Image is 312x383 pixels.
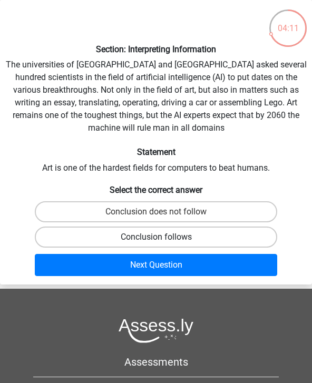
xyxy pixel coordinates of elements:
[119,318,193,343] img: Assessly logo
[35,227,277,248] label: Conclusion follows
[35,254,277,276] button: Next Question
[4,183,308,195] h6: Select the correct answer
[4,44,308,54] h6: Section: Interpreting Information
[4,147,308,157] h6: Statement
[268,8,308,35] div: 04:11
[35,201,277,222] label: Conclusion does not follow
[33,356,279,368] h5: Assessments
